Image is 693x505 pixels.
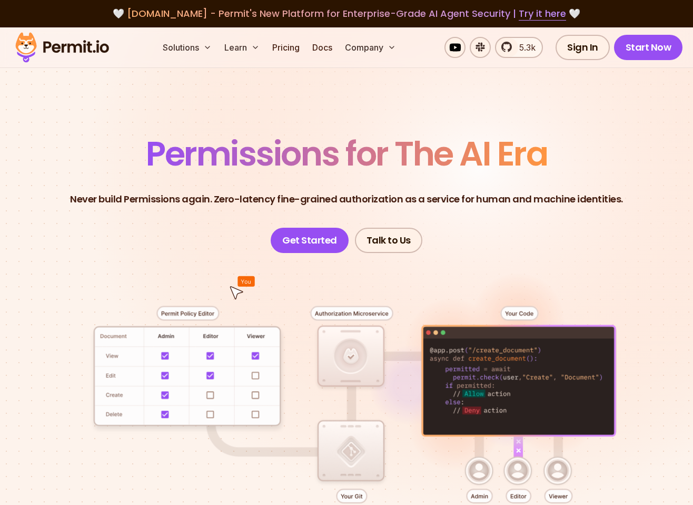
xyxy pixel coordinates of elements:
a: Sign In [556,35,610,60]
a: Start Now [614,35,683,60]
a: Talk to Us [355,228,422,253]
div: 🤍 🤍 [25,6,668,21]
button: Company [341,37,400,58]
button: Solutions [159,37,216,58]
p: Never build Permissions again. Zero-latency fine-grained authorization as a service for human and... [70,192,623,207]
a: Docs [308,37,336,58]
button: Learn [220,37,264,58]
a: 5.3k [495,37,543,58]
a: Try it here [519,7,566,21]
span: 5.3k [513,41,536,54]
span: Permissions for The AI Era [146,130,547,177]
img: Permit logo [11,30,114,65]
a: Get Started [271,228,349,253]
span: [DOMAIN_NAME] - Permit's New Platform for Enterprise-Grade AI Agent Security | [127,7,566,20]
a: Pricing [268,37,304,58]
